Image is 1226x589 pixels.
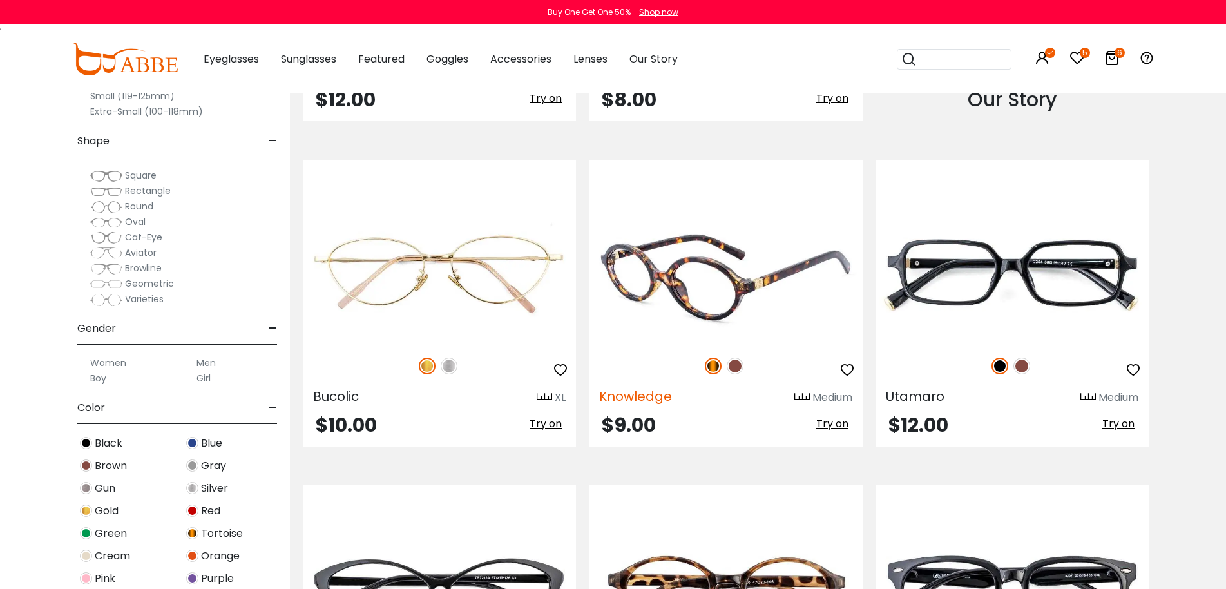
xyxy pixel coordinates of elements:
[80,437,92,449] img: Black
[991,358,1008,374] img: Black
[95,503,119,519] span: Gold
[548,6,631,18] div: Buy One Get One 50%
[125,169,157,182] span: Square
[876,206,1149,343] img: Black Utamaro - TR ,Universal Bridge Fit
[886,387,944,405] span: Utamaro
[80,459,92,472] img: Brown
[1115,48,1125,58] i: 6
[201,526,243,541] span: Tortoise
[186,505,198,517] img: Red
[201,436,222,451] span: Blue
[526,90,566,107] button: Try on
[186,437,198,449] img: Blue
[526,416,566,432] button: Try on
[80,505,92,517] img: Gold
[77,313,116,344] span: Gender
[1098,390,1138,405] div: Medium
[358,52,405,66] span: Featured
[727,358,743,374] img: Brown
[90,88,175,104] label: Small (119-125mm)
[90,355,126,371] label: Women
[186,527,198,539] img: Tortoise
[816,416,848,431] span: Try on
[876,85,1149,114] div: Our Story
[316,86,376,113] span: $12.00
[269,392,277,423] span: -
[90,278,122,291] img: Geometric.png
[589,206,862,343] img: Tortoise Knowledge - Acetate ,Universal Bridge Fit
[80,527,92,539] img: Green
[90,200,122,213] img: Round.png
[812,416,852,432] button: Try on
[90,247,122,260] img: Aviator.png
[313,387,359,405] span: Bucolic
[125,231,162,244] span: Cat-Eye
[80,572,92,584] img: Pink
[80,550,92,562] img: Cream
[95,481,115,496] span: Gun
[1080,48,1090,58] i: 5
[90,185,122,198] img: Rectangle.png
[186,550,198,562] img: Orange
[125,215,146,228] span: Oval
[125,200,153,213] span: Round
[573,52,608,66] span: Lenses
[77,392,105,423] span: Color
[95,436,122,451] span: Black
[316,411,377,439] span: $10.00
[1098,416,1138,432] button: Try on
[1104,53,1120,68] a: 6
[125,184,171,197] span: Rectangle
[125,293,164,305] span: Varieties
[201,548,240,564] span: Orange
[599,387,672,405] span: Knowledge
[125,262,162,275] span: Browline
[269,313,277,344] span: -
[1069,53,1085,68] a: 5
[639,6,678,18] div: Shop now
[72,43,178,75] img: abbeglasses.com
[633,6,678,17] a: Shop now
[125,277,174,290] span: Geometric
[303,206,576,343] img: Gold Bucolic - Metal ,Adjust Nose Pads
[90,216,122,229] img: Oval.png
[201,503,220,519] span: Red
[888,411,948,439] span: $12.00
[794,392,810,402] img: size ruler
[602,411,656,439] span: $9.00
[1080,392,1096,402] img: size ruler
[204,52,259,66] span: Eyeglasses
[441,358,457,374] img: Silver
[705,358,722,374] img: Tortoise
[186,572,198,584] img: Purple
[77,126,110,157] span: Shape
[490,52,551,66] span: Accessories
[90,231,122,244] img: Cat-Eye.png
[419,358,436,374] img: Gold
[125,246,157,259] span: Aviator
[186,459,198,472] img: Gray
[812,90,852,107] button: Try on
[602,86,656,113] span: $8.00
[530,416,562,431] span: Try on
[186,482,198,494] img: Silver
[201,571,234,586] span: Purple
[90,293,122,307] img: Varieties.png
[95,571,115,586] span: Pink
[201,458,226,474] span: Gray
[95,458,127,474] span: Brown
[629,52,678,66] span: Our Story
[95,526,127,541] span: Green
[281,52,336,66] span: Sunglasses
[196,355,216,371] label: Men
[95,548,130,564] span: Cream
[90,371,106,386] label: Boy
[196,371,211,386] label: Girl
[530,91,562,106] span: Try on
[1013,358,1030,374] img: Brown
[90,104,203,119] label: Extra-Small (100-118mm)
[269,126,277,157] span: -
